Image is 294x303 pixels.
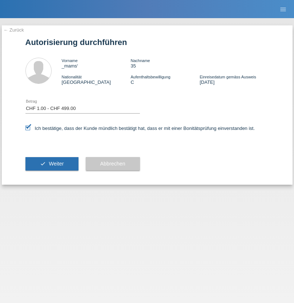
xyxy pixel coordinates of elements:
[86,157,140,171] button: Abbrechen
[100,161,125,167] span: Abbrechen
[130,75,170,79] span: Aufenthaltsbewilligung
[49,161,64,167] span: Weiter
[279,6,287,13] i: menu
[25,157,78,171] button: check Weiter
[62,58,78,63] span: Vorname
[25,126,255,131] label: Ich bestätige, dass der Kunde mündlich bestätigt hat, dass er mit einer Bonitätsprüfung einversta...
[62,58,131,69] div: _mams‘
[130,58,150,63] span: Nachname
[130,74,200,85] div: C
[40,161,46,167] i: check
[130,58,200,69] div: 35
[4,27,24,33] a: ← Zurück
[25,38,269,47] h1: Autorisierung durchführen
[200,74,269,85] div: [DATE]
[200,75,256,79] span: Einreisedatum gemäss Ausweis
[62,75,82,79] span: Nationalität
[62,74,131,85] div: [GEOGRAPHIC_DATA]
[276,7,290,11] a: menu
